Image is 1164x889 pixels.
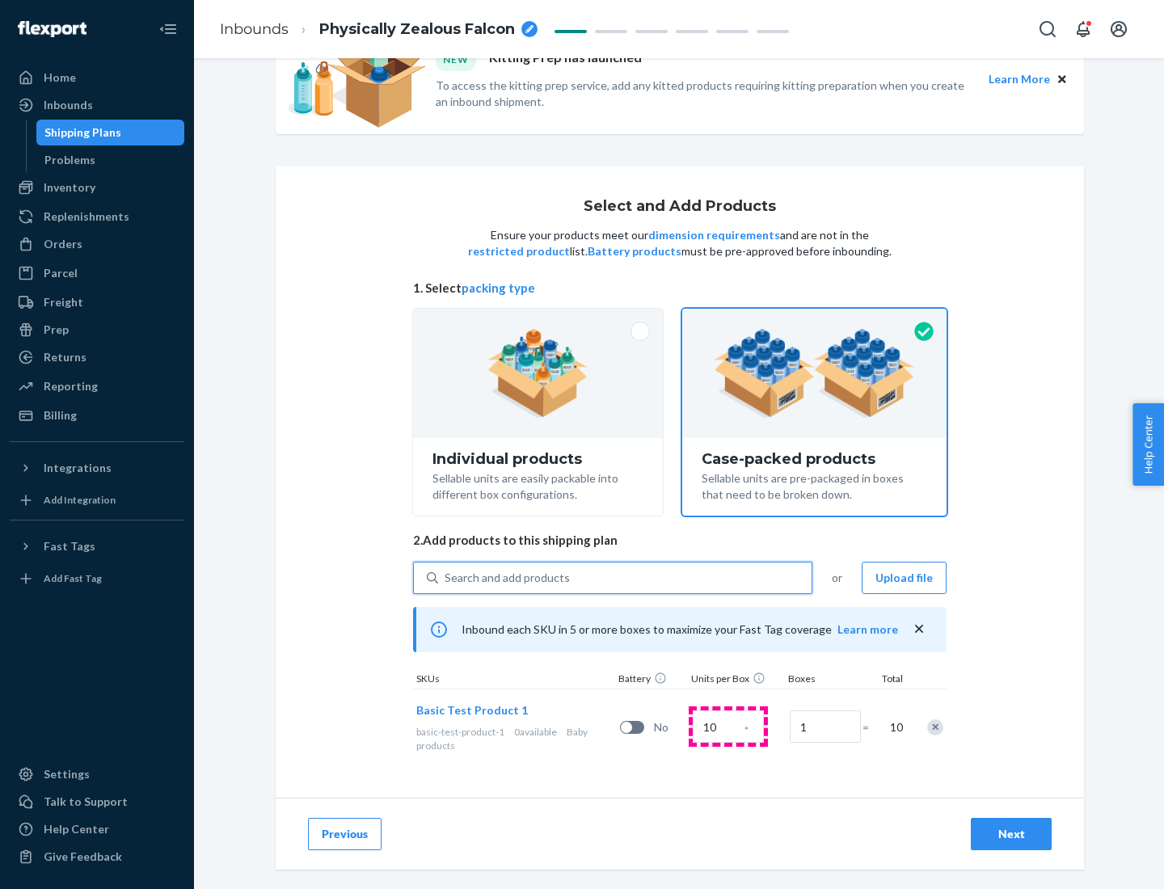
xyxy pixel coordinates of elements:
[413,672,615,689] div: SKUs
[308,818,382,850] button: Previous
[36,120,185,145] a: Shipping Plans
[432,451,643,467] div: Individual products
[489,48,642,70] p: Kitting Prep has launched
[688,672,785,689] div: Units per Box
[44,849,122,865] div: Give Feedback
[648,227,780,243] button: dimension requirements
[466,227,893,259] p: Ensure your products meet our and are not in the list. must be pre-approved before inbounding.
[10,816,184,842] a: Help Center
[1053,70,1071,88] button: Close
[10,289,184,315] a: Freight
[10,455,184,481] button: Integrations
[436,78,974,110] p: To access the kitting prep service, add any kitted products requiring kitting preparation when yo...
[436,48,476,70] div: NEW
[413,607,947,652] div: Inbound each SKU in 5 or more boxes to maximize your Fast Tag coverage
[10,344,184,370] a: Returns
[416,703,528,717] span: Basic Test Product 1
[832,570,842,586] span: or
[862,719,879,735] span: =
[10,204,184,230] a: Replenishments
[1132,403,1164,486] button: Help Center
[927,719,943,735] div: Remove Item
[837,621,898,638] button: Learn more
[462,280,535,297] button: packing type
[44,378,98,394] div: Reporting
[44,209,129,225] div: Replenishments
[10,175,184,200] a: Inventory
[10,533,184,559] button: Fast Tags
[1067,13,1099,45] button: Open notifications
[44,322,69,338] div: Prep
[714,329,915,418] img: case-pack.59cecea509d18c883b923b81aeac6d0b.png
[887,719,903,735] span: 10
[44,179,95,196] div: Inventory
[44,152,95,168] div: Problems
[44,97,93,113] div: Inbounds
[487,329,588,418] img: individual-pack.facf35554cb0f1810c75b2bd6df2d64e.png
[989,70,1050,88] button: Learn More
[790,710,861,743] input: Number of boxes
[36,147,185,173] a: Problems
[152,13,184,45] button: Close Navigation
[10,92,184,118] a: Inbounds
[44,766,90,782] div: Settings
[432,467,643,503] div: Sellable units are easily packable into different box configurations.
[44,571,102,585] div: Add Fast Tag
[44,70,76,86] div: Home
[911,621,927,638] button: close
[44,538,95,554] div: Fast Tags
[514,726,557,738] span: 0 available
[10,402,184,428] a: Billing
[416,702,528,718] button: Basic Test Product 1
[10,231,184,257] a: Orders
[702,467,927,503] div: Sellable units are pre-packaged in boxes that need to be broken down.
[971,818,1052,850] button: Next
[468,243,570,259] button: restricted product
[10,373,184,399] a: Reporting
[10,844,184,870] button: Give Feedback
[1103,13,1135,45] button: Open account menu
[10,65,184,91] a: Home
[416,726,504,738] span: basic-test-product-1
[10,789,184,815] a: Talk to Support
[693,710,764,743] input: Case Quantity
[588,243,681,259] button: Battery products
[10,566,184,592] a: Add Fast Tag
[416,725,614,752] div: Baby products
[985,826,1038,842] div: Next
[1031,13,1064,45] button: Open Search Box
[615,672,688,689] div: Battery
[220,20,289,38] a: Inbounds
[44,493,116,507] div: Add Integration
[44,821,109,837] div: Help Center
[413,532,947,549] span: 2. Add products to this shipping plan
[18,21,86,37] img: Flexport logo
[654,719,686,735] span: No
[785,672,866,689] div: Boxes
[445,570,570,586] div: Search and add products
[866,672,906,689] div: Total
[319,19,515,40] span: Physically Zealous Falcon
[44,124,121,141] div: Shipping Plans
[10,317,184,343] a: Prep
[702,451,927,467] div: Case-packed products
[10,260,184,286] a: Parcel
[10,487,184,513] a: Add Integration
[44,294,83,310] div: Freight
[44,349,86,365] div: Returns
[584,199,776,215] h1: Select and Add Products
[207,6,550,53] ol: breadcrumbs
[862,562,947,594] button: Upload file
[44,236,82,252] div: Orders
[44,407,77,423] div: Billing
[44,460,112,476] div: Integrations
[44,265,78,281] div: Parcel
[413,280,947,297] span: 1. Select
[44,794,128,810] div: Talk to Support
[10,761,184,787] a: Settings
